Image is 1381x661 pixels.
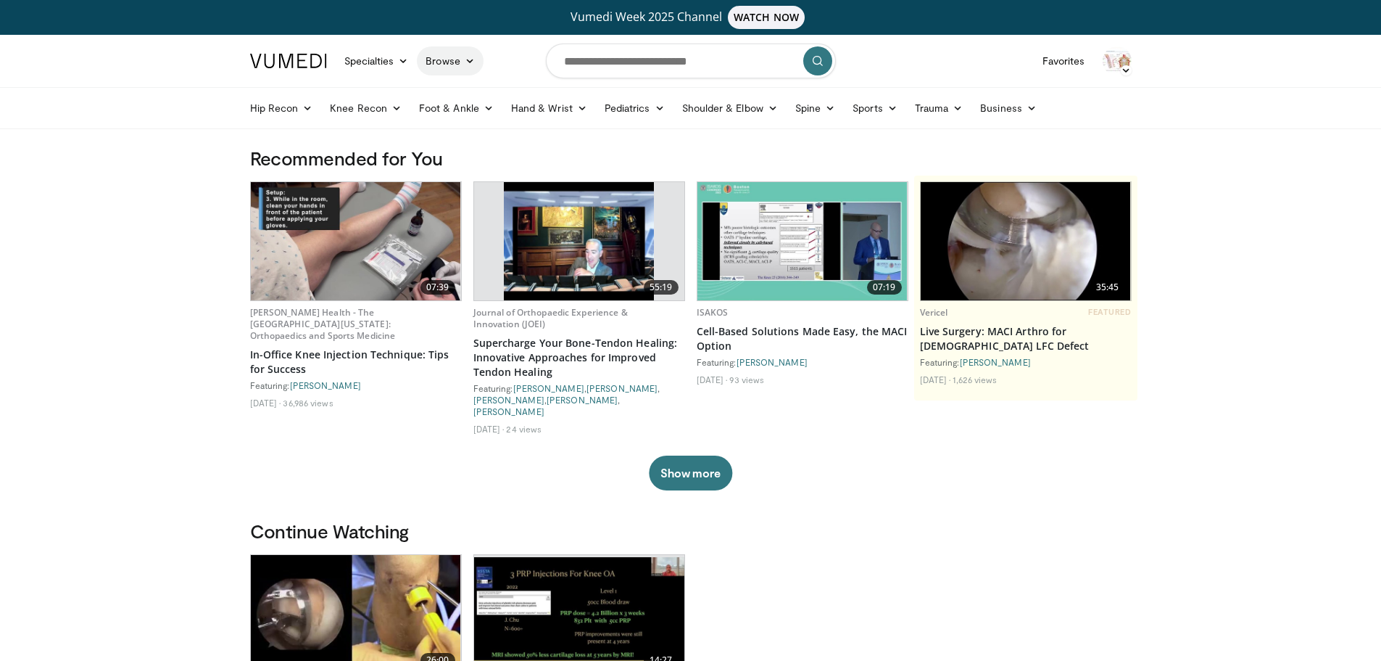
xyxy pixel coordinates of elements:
a: [PERSON_NAME] [473,406,544,416]
a: Hip Recon [241,94,322,123]
a: [PERSON_NAME] [960,357,1031,367]
li: [DATE] [250,397,281,408]
a: [PERSON_NAME] [737,357,808,367]
a: Cell-Based Solutions Made Easy, the MACI Option [697,324,908,353]
li: 93 views [729,374,764,385]
span: FEATURED [1088,307,1131,317]
a: [PERSON_NAME] Health - The [GEOGRAPHIC_DATA][US_STATE]: Orthopaedics and Sports Medicine [250,306,396,342]
li: [DATE] [920,374,951,385]
a: Journal of Orthopaedic Experience & Innovation (JOEI) [473,306,628,330]
a: [PERSON_NAME] [473,395,544,405]
a: 07:19 [697,182,908,300]
img: 39c4fce5-fbde-4be2-943f-5df84ad388e7.620x360_q85_upscale.jpg [697,182,908,300]
a: Foot & Ankle [410,94,502,123]
span: 35:45 [1090,280,1125,295]
li: [DATE] [473,423,505,435]
span: 07:39 [420,280,455,295]
h3: Recommended for You [250,147,1132,170]
a: Live Surgery: MACI Arthro for [DEMOGRAPHIC_DATA] LFC Defect [920,324,1132,353]
li: [DATE] [697,374,728,385]
a: Specialties [336,46,418,75]
li: 36,986 views [283,397,333,408]
a: [PERSON_NAME] [547,395,618,405]
a: 07:39 [251,182,461,300]
span: WATCH NOW [728,6,805,29]
img: VuMedi Logo [250,54,327,68]
a: Vumedi Week 2025 ChannelWATCH NOW [252,6,1129,29]
h3: Continue Watching [250,520,1132,543]
button: Show more [649,456,732,490]
img: 9b54ede4-9724-435c-a780-8950048db540.620x360_q85_upscale.jpg [251,182,461,300]
span: 07:19 [867,280,902,295]
a: Supercharge Your Bone-Tendon Healing: Innovative Approaches for Improved Tendon Healing [473,336,685,379]
a: Business [971,94,1045,123]
a: Spine [787,94,844,123]
a: Vericel [920,306,948,319]
a: 55:19 [474,182,684,300]
img: a66f6697-1094-4e69-8f2f-b31d1e6fdd6b.620x360_q85_upscale.jpg [504,182,654,300]
a: Shoulder & Elbow [673,94,787,123]
a: [PERSON_NAME] [290,380,361,390]
li: 24 views [506,423,542,435]
a: Favorites [1034,46,1094,75]
a: [PERSON_NAME] [513,383,584,393]
div: Featuring: , , , , [473,382,685,417]
a: Knee Recon [321,94,410,123]
div: Featuring: [920,356,1132,368]
img: eb023345-1e2d-4374-a840-ddbc99f8c97c.620x360_q85_upscale.jpg [921,182,1131,300]
li: 1,626 views [953,374,997,385]
span: 55:19 [644,280,679,295]
img: Avatar [1103,46,1132,75]
a: Hand & Wrist [502,94,596,123]
a: Browse [417,46,484,75]
input: Search topics, interventions [546,44,836,78]
a: 35:45 [921,182,1131,300]
div: Featuring: [697,356,908,368]
a: ISAKOS [697,306,729,319]
a: Pediatrics [596,94,673,123]
a: In-Office Knee Injection Technique: Tips for Success [250,348,462,377]
a: Trauma [906,94,972,123]
a: Sports [844,94,906,123]
a: [PERSON_NAME] [586,383,658,393]
div: Featuring: [250,379,462,391]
